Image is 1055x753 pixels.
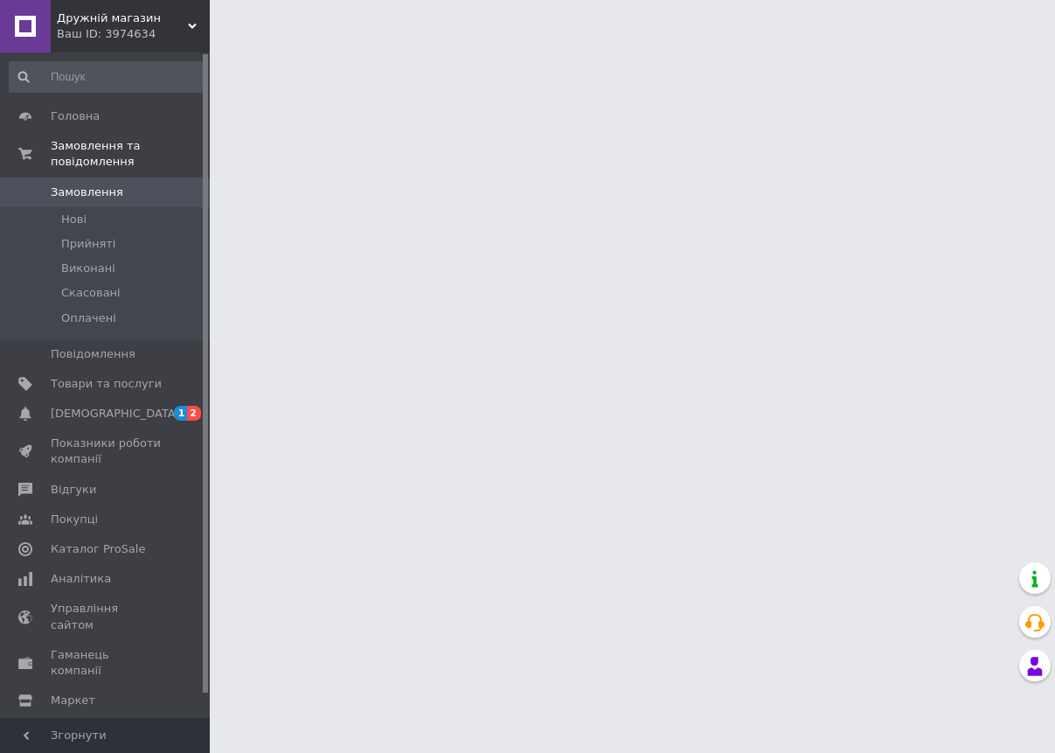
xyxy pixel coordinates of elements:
[51,541,145,557] span: Каталог ProSale
[61,261,115,276] span: Виконані
[174,406,188,421] span: 1
[51,647,162,679] span: Гаманець компанії
[51,138,210,170] span: Замовлення та повідомлення
[187,406,201,421] span: 2
[61,212,87,227] span: Нові
[57,10,188,26] span: Дружній магазин
[9,61,206,93] input: Пошук
[61,236,115,252] span: Прийняті
[51,601,162,632] span: Управління сайтом
[51,436,162,467] span: Показники роботи компанії
[51,693,95,708] span: Маркет
[51,406,180,422] span: [DEMOGRAPHIC_DATA]
[61,285,121,301] span: Скасовані
[51,376,162,392] span: Товари та послуги
[51,512,98,527] span: Покупці
[51,346,135,362] span: Повідомлення
[57,26,210,42] div: Ваш ID: 3974634
[51,482,96,498] span: Відгуки
[61,310,116,326] span: Оплачені
[51,185,123,200] span: Замовлення
[51,108,100,124] span: Головна
[51,571,111,587] span: Аналітика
